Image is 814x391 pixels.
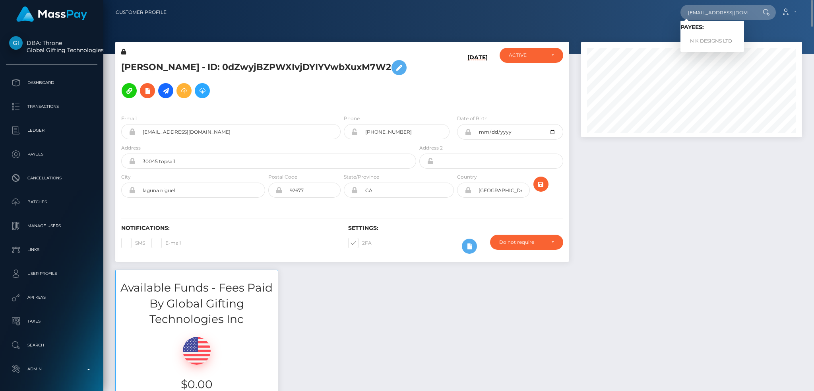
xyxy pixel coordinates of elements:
a: Admin [6,359,97,379]
p: Transactions [9,101,94,113]
p: Links [9,244,94,256]
p: Taxes [9,315,94,327]
h6: Notifications: [121,225,336,231]
button: Do not require [490,235,563,250]
label: Postal Code [268,173,297,181]
p: API Keys [9,292,94,303]
a: Dashboard [6,73,97,93]
label: SMS [121,238,145,248]
p: Cancellations [9,172,94,184]
span: DBA: Throne Global Gifting Technologies Inc [6,39,97,54]
a: Manage Users [6,216,97,236]
a: Ledger [6,121,97,140]
label: 2FA [348,238,372,248]
img: Global Gifting Technologies Inc [9,36,23,50]
label: Date of Birth [457,115,488,122]
a: Taxes [6,311,97,331]
h6: [DATE] [467,54,488,105]
p: Search [9,339,94,351]
label: Phone [344,115,360,122]
a: Links [6,240,97,260]
a: Search [6,335,97,355]
div: ACTIVE [509,52,545,58]
div: Do not require [499,239,545,245]
button: ACTIVE [500,48,563,63]
label: E-mail [121,115,137,122]
p: Admin [9,363,94,375]
a: Transactions [6,97,97,117]
h6: Payees: [680,24,744,31]
a: User Profile [6,264,97,284]
a: API Keys [6,288,97,307]
input: Search... [680,5,755,20]
p: Batches [9,196,94,208]
a: Batches [6,192,97,212]
label: State/Province [344,173,379,181]
p: Dashboard [9,77,94,89]
img: USD.png [183,337,211,365]
a: Customer Profile [116,4,167,21]
p: User Profile [9,268,94,280]
a: N K DESIGNS LTD [680,34,744,49]
a: Cancellations [6,168,97,188]
h3: Available Funds - Fees Paid By Global Gifting Technologies Inc [116,280,278,327]
img: MassPay Logo [16,6,87,22]
h6: Settings: [348,225,563,231]
p: Payees [9,148,94,160]
label: Address 2 [419,144,443,152]
label: E-mail [151,238,181,248]
p: Ledger [9,124,94,136]
h5: [PERSON_NAME] - ID: 0dZwyjBZPWXIvjDYIYVwbXuxM7W2 [121,56,412,102]
label: Address [121,144,141,152]
a: Initiate Payout [158,83,173,98]
label: City [121,173,131,181]
label: Country [457,173,477,181]
a: Payees [6,144,97,164]
p: Manage Users [9,220,94,232]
